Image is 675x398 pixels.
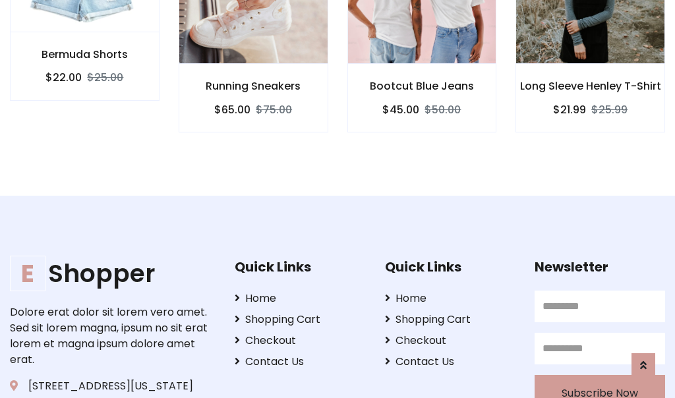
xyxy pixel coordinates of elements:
h6: Bootcut Blue Jeans [348,80,496,92]
h6: Bermuda Shorts [11,48,159,61]
h5: Newsletter [535,259,665,275]
del: $50.00 [425,102,461,117]
h6: Long Sleeve Henley T-Shirt [516,80,664,92]
a: Contact Us [235,354,365,370]
a: EShopper [10,259,214,289]
h5: Quick Links [385,259,515,275]
a: Checkout [235,333,365,349]
h1: Shopper [10,259,214,289]
p: Dolore erat dolor sit lorem vero amet. Sed sit lorem magna, ipsum no sit erat lorem et magna ipsu... [10,304,214,368]
h6: $45.00 [382,103,419,116]
del: $75.00 [256,102,292,117]
h6: $65.00 [214,103,250,116]
del: $25.00 [87,70,123,85]
h6: $22.00 [45,71,82,84]
a: Shopping Cart [385,312,515,327]
span: E [10,256,45,291]
h5: Quick Links [235,259,365,275]
a: Contact Us [385,354,515,370]
a: Checkout [385,333,515,349]
a: Home [385,291,515,306]
p: [STREET_ADDRESS][US_STATE] [10,378,214,394]
h6: $21.99 [553,103,586,116]
h6: Running Sneakers [179,80,328,92]
del: $25.99 [591,102,628,117]
a: Home [235,291,365,306]
a: Shopping Cart [235,312,365,327]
